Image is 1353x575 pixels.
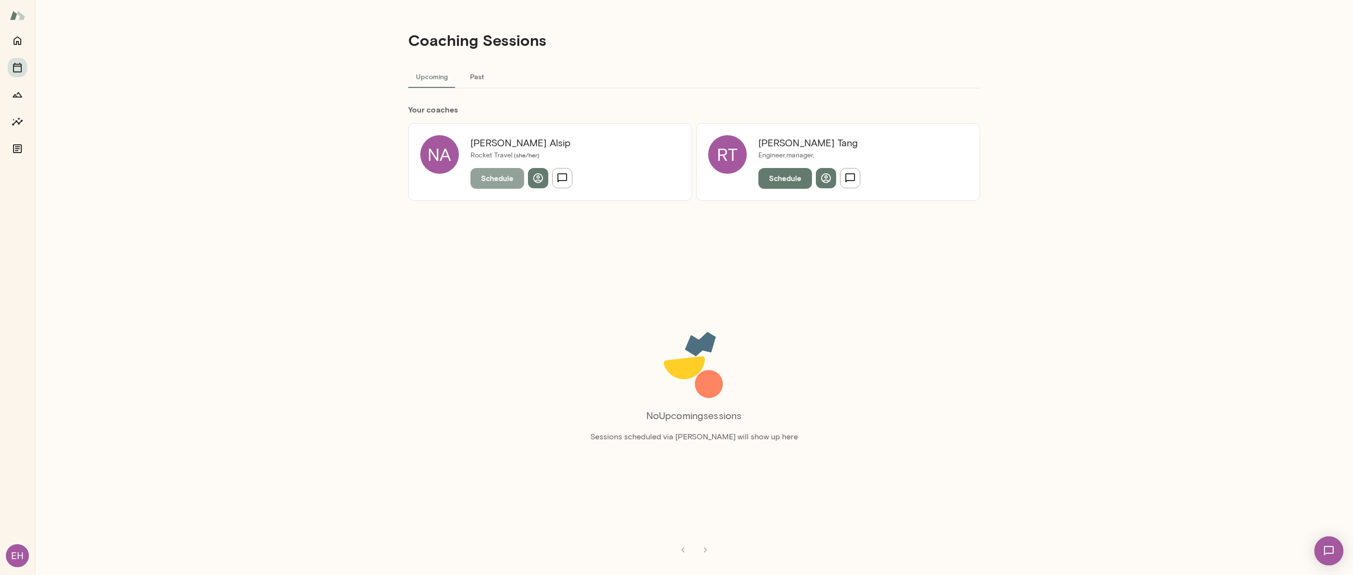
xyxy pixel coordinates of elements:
button: Past [456,65,499,88]
button: View profile [528,168,548,188]
button: Growth Plan [8,85,27,104]
p: Sessions scheduled via [PERSON_NAME] will show up here [590,431,798,443]
div: EH [6,544,29,567]
button: Schedule [470,168,524,188]
p: Engineer,manager, [758,151,860,160]
button: Send message [552,168,572,188]
div: NA [420,135,459,174]
h6: [PERSON_NAME] Alsip [470,135,572,151]
p: Rocket Travel [470,151,572,160]
span: ( she/her ) [513,152,539,158]
h6: [PERSON_NAME] Tang [758,135,860,151]
button: Documents [8,139,27,158]
nav: pagination navigation [672,540,716,560]
div: RT [708,135,747,174]
button: Send message [840,168,860,188]
h6: No Upcoming sessions [646,408,742,423]
button: Upcoming [408,65,456,88]
div: pagination [408,533,980,560]
div: basic tabs example [408,65,980,88]
h6: Your coach es [408,104,980,115]
h4: Coaching Sessions [408,31,546,49]
button: Schedule [758,168,812,188]
img: Mento [10,6,25,25]
button: Sessions [8,58,27,77]
button: View profile [816,168,836,188]
button: Insights [8,112,27,131]
button: Home [8,31,27,50]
